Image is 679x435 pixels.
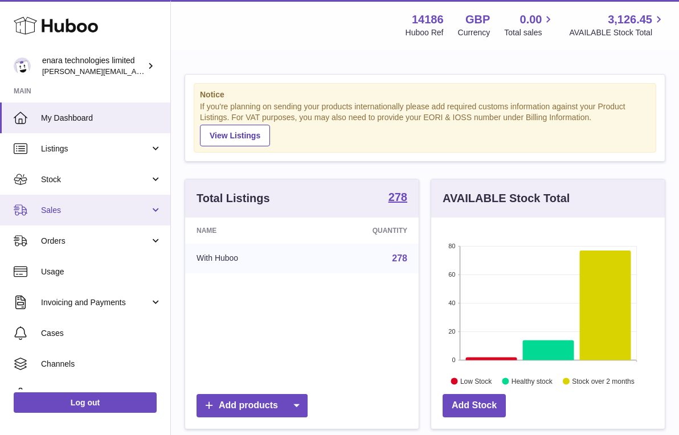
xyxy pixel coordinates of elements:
strong: GBP [465,12,490,27]
div: If you're planning on sending your products internationally please add required customs informati... [200,101,650,146]
span: Stock [41,174,150,185]
img: Dee@enara.co [14,58,31,75]
strong: 278 [388,191,407,203]
span: 0.00 [520,12,542,27]
a: 0.00 Total sales [504,12,555,38]
span: Invoicing and Payments [41,297,150,308]
span: Cases [41,328,162,339]
span: Usage [41,266,162,277]
span: Total sales [504,27,555,38]
text: 20 [448,328,455,335]
h3: Total Listings [197,191,270,206]
a: Log out [14,392,157,413]
span: Orders [41,236,150,247]
span: AVAILABLE Stock Total [569,27,665,38]
text: 80 [448,243,455,249]
div: enara technologies limited [42,55,145,77]
text: Stock over 2 months [572,377,634,385]
span: [PERSON_NAME][EMAIL_ADDRESS][DOMAIN_NAME] [42,67,228,76]
span: Sales [41,205,150,216]
span: My Dashboard [41,113,162,124]
th: Name [185,217,308,244]
text: 60 [448,271,455,278]
strong: Notice [200,89,650,100]
a: Add products [197,394,308,417]
h3: AVAILABLE Stock Total [443,191,570,206]
td: With Huboo [185,244,308,273]
a: 278 [388,191,407,205]
strong: 14186 [412,12,444,27]
div: Currency [458,27,490,38]
a: 278 [392,253,407,263]
span: Settings [41,389,162,400]
div: Huboo Ref [406,27,444,38]
th: Quantity [308,217,419,244]
text: Healthy stock [512,377,553,385]
text: Low Stock [460,377,492,385]
span: Listings [41,143,150,154]
a: View Listings [200,125,270,146]
a: Add Stock [443,394,506,417]
text: 0 [452,356,455,363]
a: 3,126.45 AVAILABLE Stock Total [569,12,665,38]
text: 40 [448,299,455,306]
span: Channels [41,359,162,370]
span: 3,126.45 [608,12,652,27]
